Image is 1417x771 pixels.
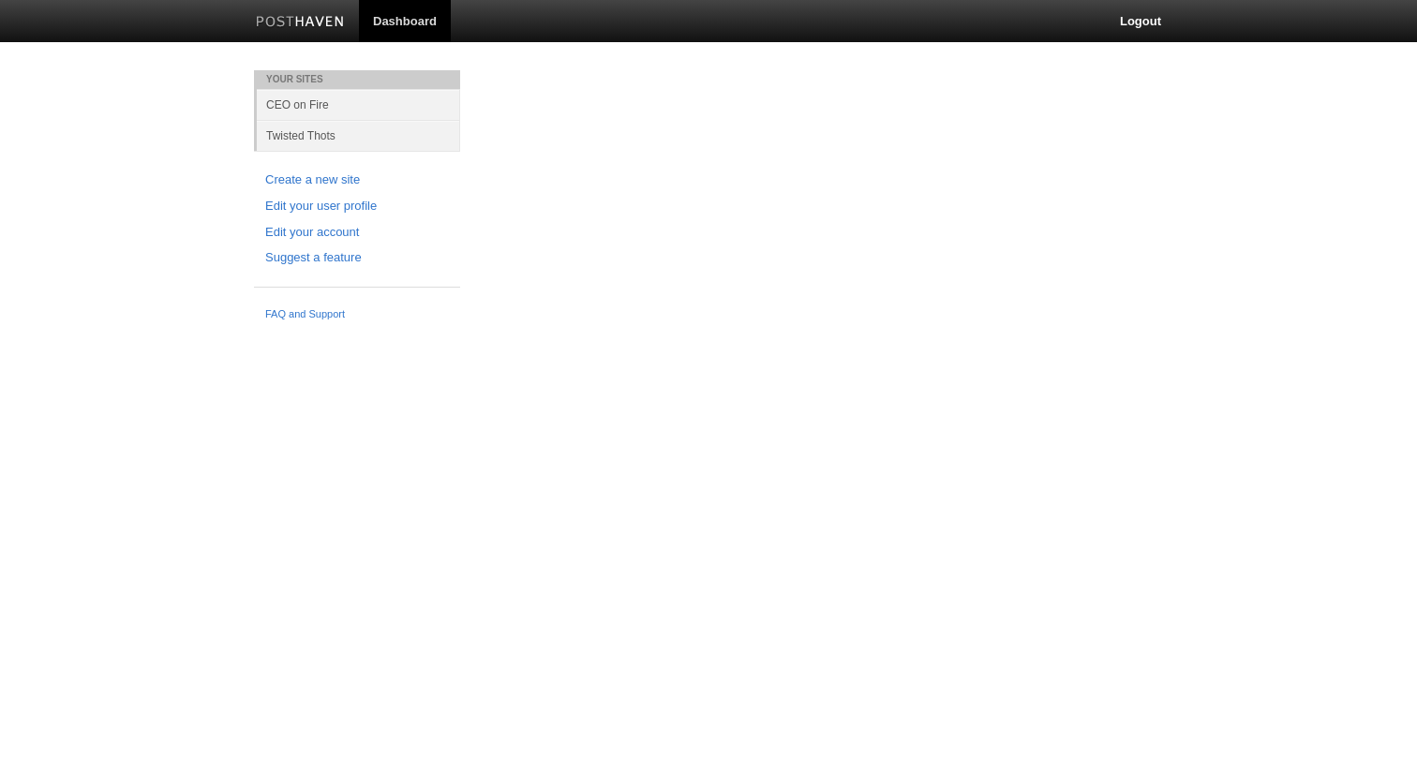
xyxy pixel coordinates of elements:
[265,306,449,323] a: FAQ and Support
[254,70,460,89] li: Your Sites
[265,197,449,216] a: Edit your user profile
[257,89,460,120] a: CEO on Fire
[257,120,460,151] a: Twisted Thots
[265,248,449,268] a: Suggest a feature
[265,223,449,243] a: Edit your account
[256,16,345,30] img: Posthaven-bar
[265,171,449,190] a: Create a new site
